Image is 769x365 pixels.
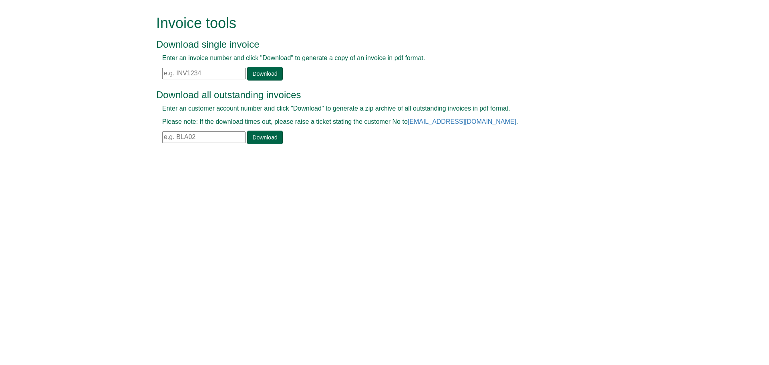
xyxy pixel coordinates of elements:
[162,54,589,63] p: Enter an invoice number and click "Download" to generate a copy of an invoice in pdf format.
[162,68,246,79] input: e.g. INV1234
[247,67,282,81] a: Download
[162,117,589,127] p: Please note: If the download times out, please raise a ticket stating the customer No to .
[156,90,595,100] h3: Download all outstanding invoices
[408,118,516,125] a: [EMAIL_ADDRESS][DOMAIN_NAME]
[156,39,595,50] h3: Download single invoice
[162,104,589,113] p: Enter an customer account number and click "Download" to generate a zip archive of all outstandin...
[162,131,246,143] input: e.g. BLA02
[156,15,595,31] h1: Invoice tools
[247,131,282,144] a: Download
